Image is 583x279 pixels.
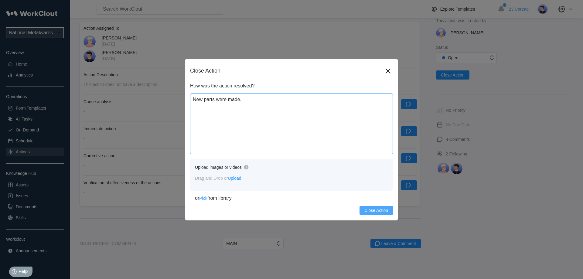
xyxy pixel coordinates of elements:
button: Close Action [360,206,393,215]
span: Drag and Drop or [195,176,241,181]
textarea: New parts were made. [190,94,393,154]
div: Upload images or videos [195,165,242,170]
div: or from library. [195,196,388,201]
div: How was the action resolved? [190,83,393,89]
span: Close Action [364,208,388,213]
div: Close Action [190,68,383,74]
span: Pick [199,196,207,201]
span: Upload [228,176,241,181]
